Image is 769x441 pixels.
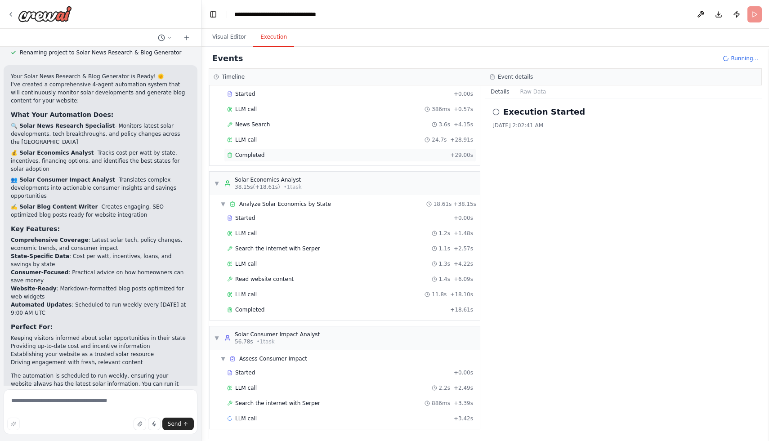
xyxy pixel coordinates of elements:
[439,230,450,237] span: 1.2s
[20,49,181,56] span: Renaming project to Solar News Research & Blog Generator
[454,400,473,407] span: + 3.39s
[454,121,473,128] span: + 4.15s
[731,55,758,62] span: Running...
[11,150,94,156] strong: 💰 Solar Economics Analyst
[11,323,53,330] strong: Perfect For:
[220,200,226,208] span: ▼
[450,306,473,313] span: + 18.61s
[214,180,219,187] span: ▼
[454,369,473,376] span: + 0.00s
[222,73,245,80] h3: Timeline
[11,225,60,232] strong: Key Features:
[434,200,452,208] span: 18.61s
[18,6,72,22] img: Logo
[235,306,264,313] span: Completed
[454,230,473,237] span: + 1.48s
[235,276,294,283] span: Read website content
[450,136,473,143] span: + 28.91s
[235,331,320,338] div: Solar Consumer Impact Analyst
[11,358,190,366] li: Driving engagement with fresh, relevant content
[11,302,72,308] strong: Automated Updates
[11,204,98,210] strong: ✍️ Solar Blog Content Writer
[432,136,447,143] span: 24.7s
[11,342,190,350] li: Providing up-to-date cost and incentive information
[257,338,275,345] span: • 1 task
[235,176,302,183] div: Solar Economics Analyst
[235,369,255,376] span: Started
[439,260,450,267] span: 1.3s
[515,85,552,98] button: Raw Data
[432,400,450,407] span: 886ms
[154,32,176,43] button: Switch to previous chat
[214,334,219,342] span: ▼
[11,203,190,219] p: - Creates engaging, SEO-optimized blog posts ready for website integration
[253,28,294,47] button: Execution
[162,418,194,430] button: Send
[11,268,190,285] li: : Practical advice on how homeowners can save money
[11,237,89,243] strong: Comprehensive Coverage
[134,418,146,430] button: Upload files
[239,200,331,208] span: Analyze Solar Economics by State
[11,334,190,342] li: Keeping visitors informed about solar opportunities in their state
[235,230,257,237] span: LLM call
[212,52,243,65] h2: Events
[11,253,69,259] strong: State-Specific Data
[235,121,270,128] span: News Search
[498,73,533,80] h3: Event details
[11,285,190,301] li: : Markdown-formatted blog posts optimized for web widgets
[454,260,473,267] span: + 4.22s
[453,200,476,208] span: + 38.15s
[235,90,255,98] span: Started
[454,276,473,283] span: + 6.09s
[503,106,585,118] h2: Execution Started
[235,291,257,298] span: LLM call
[454,245,473,252] span: + 2.57s
[220,355,226,362] span: ▼
[432,291,447,298] span: 11.8s
[454,106,473,113] span: + 0.57s
[492,122,755,129] div: [DATE] 2:02:41 AM
[432,106,450,113] span: 386ms
[11,372,190,396] p: The automation is scheduled to run weekly, ensuring your website always has the latest solar info...
[11,252,190,268] li: : Cost per watt, incentives, loans, and savings by state
[11,149,190,173] p: - Tracks cost per watt by state, incentives, financing options, and identifies the best states fo...
[235,260,257,267] span: LLM call
[11,350,190,358] li: Establishing your website as a trusted solar resource
[235,338,253,345] span: 56.78s
[11,176,190,200] p: - Translates complex developments into actionable consumer insights and savings opportunities
[11,285,57,292] strong: Website-Ready
[234,10,349,19] nav: breadcrumb
[439,121,450,128] span: 3.6s
[11,177,115,183] strong: 👥 Solar Consumer Impact Analyst
[454,415,473,422] span: + 3.42s
[235,151,264,159] span: Completed
[284,183,302,191] span: • 1 task
[454,384,473,392] span: + 2.49s
[11,72,190,80] h2: Your Solar News Research & Blog Generator is Ready! 🌞
[11,80,190,105] p: I've created a comprehensive 4-agent automation system that will continuously monitor solar devel...
[235,214,255,222] span: Started
[439,384,450,392] span: 2.2s
[11,123,115,129] strong: 🔍 Solar News Research Specialist
[450,151,473,159] span: + 29.00s
[439,245,450,252] span: 1.1s
[454,214,473,222] span: + 0.00s
[11,236,190,252] li: : Latest solar tech, policy changes, economic trends, and consumer impact
[235,245,320,252] span: Search the internet with Serper
[11,301,190,317] li: : Scheduled to run weekly every [DATE] at 9:00 AM UTC
[179,32,194,43] button: Start a new chat
[235,106,257,113] span: LLM call
[207,8,219,21] button: Hide left sidebar
[7,418,20,430] button: Improve this prompt
[439,276,450,283] span: 1.4s
[485,85,515,98] button: Details
[168,420,181,428] span: Send
[454,90,473,98] span: + 0.00s
[235,384,257,392] span: LLM call
[235,136,257,143] span: LLM call
[11,111,113,118] strong: What Your Automation Does:
[11,122,190,146] p: - Monitors latest solar developments, tech breakthroughs, and policy changes across the [GEOGRAPH...
[235,400,320,407] span: Search the internet with Serper
[239,355,307,362] span: Assess Consumer Impact
[148,418,161,430] button: Click to speak your automation idea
